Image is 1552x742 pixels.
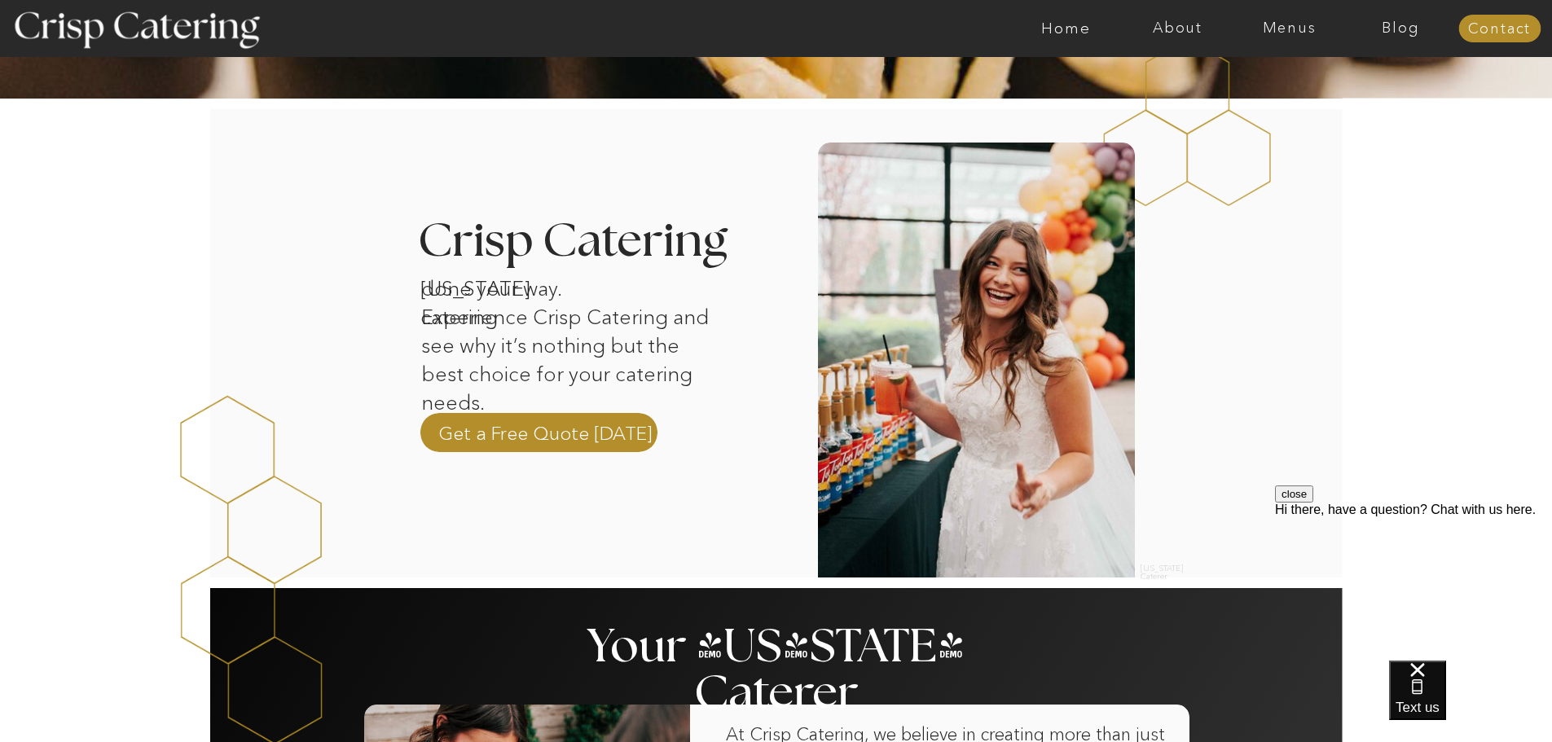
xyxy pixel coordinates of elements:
[1141,564,1191,573] h2: [US_STATE] Caterer
[584,624,969,656] h2: Your [US_STATE] Caterer
[1275,485,1552,681] iframe: podium webchat widget prompt
[1122,20,1233,37] a: About
[421,274,719,378] p: done your way. Experience Crisp Catering and see why it’s nothing but the best choice for your ca...
[418,218,769,266] h3: Crisp Catering
[1010,20,1122,37] a: Home
[1389,661,1552,742] iframe: podium webchat widget bubble
[438,420,653,445] a: Get a Free Quote [DATE]
[1458,21,1541,37] a: Contact
[420,274,590,296] h1: [US_STATE] catering
[1233,20,1345,37] a: Menus
[1345,20,1457,37] a: Blog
